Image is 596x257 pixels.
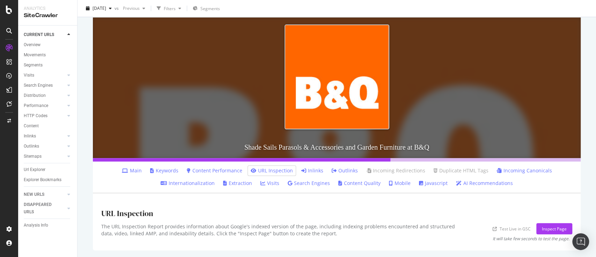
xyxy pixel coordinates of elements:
div: Overview [24,41,41,49]
div: Outlinks [24,143,39,150]
span: Segments [200,6,220,12]
a: Internationalization [161,180,215,187]
div: The URL Inspection Report provides information about Google's indexed version of the page, includ... [101,223,468,242]
div: SiteCrawler [24,12,72,20]
a: Content [24,122,72,130]
div: Search Engines [24,82,53,89]
div: Visits [24,72,34,79]
button: Segments [190,3,223,14]
a: Movements [24,51,72,59]
a: NEW URLS [24,191,65,198]
a: Inlinks [301,167,323,174]
a: Url Explorer [24,166,72,173]
a: Analysis Info [24,222,72,229]
div: CURRENT URLS [24,31,54,38]
a: Incoming Canonicals [497,167,552,174]
a: Search Engines [24,82,65,89]
a: Incoming Redirections [366,167,425,174]
div: DISAPPEARED URLS [24,201,59,216]
a: Test Live in GSC [493,225,531,233]
a: URL Inspection [251,167,293,174]
div: Distribution [24,92,46,99]
a: CURRENT URLS [24,31,65,38]
a: AI Recommendations [456,180,513,187]
a: Performance [24,102,65,109]
a: Outlinks [24,143,65,150]
a: Duplicate HTML Tags [434,167,488,174]
a: Segments [24,62,72,69]
a: Overview [24,41,72,49]
button: Inspect Page [536,223,572,234]
a: Search Engines [288,180,330,187]
div: Segments [24,62,43,69]
button: [DATE] [83,3,115,14]
div: Analytics [24,6,72,12]
a: Visits [24,72,65,79]
span: Previous [120,5,140,11]
div: Explorer Bookmarks [24,176,61,184]
div: Performance [24,102,48,109]
a: Distribution [24,92,65,99]
a: Inlinks [24,133,65,140]
a: Javascript [419,180,448,187]
a: Mobile [389,180,411,187]
div: Open Intercom Messenger [572,233,589,250]
div: Sitemaps [24,153,42,160]
a: DISAPPEARED URLS [24,201,65,216]
h3: Shade Sails Parasols & Accessories and Garden Furniture at B&Q [93,136,581,158]
a: Keywords [150,167,178,174]
a: Visits [260,180,279,187]
a: Content Performance [187,167,242,174]
h1: URL Inspection [101,209,153,217]
div: HTTP Codes [24,112,47,120]
button: Filters [154,3,184,14]
div: Content [24,122,39,130]
a: Explorer Bookmarks [24,176,72,184]
a: Main [122,167,142,174]
button: Previous [120,3,148,14]
span: vs [115,5,120,11]
div: Filters [164,5,176,11]
a: Sitemaps [24,153,65,160]
span: 2025 Jul. 10th [93,5,106,11]
div: It will take few seconds to test the page. [493,236,569,242]
div: Movements [24,51,46,59]
div: Url Explorer [24,166,45,173]
a: Content Quality [338,180,381,187]
div: Inspect Page [542,226,567,232]
img: Shade Sails Parasols & Accessories and Garden Furniture at B&Q [285,24,389,129]
a: Extraction [223,180,252,187]
a: Outlinks [332,167,358,174]
div: Inlinks [24,133,36,140]
a: HTTP Codes [24,112,65,120]
div: NEW URLS [24,191,44,198]
div: Analysis Info [24,222,48,229]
